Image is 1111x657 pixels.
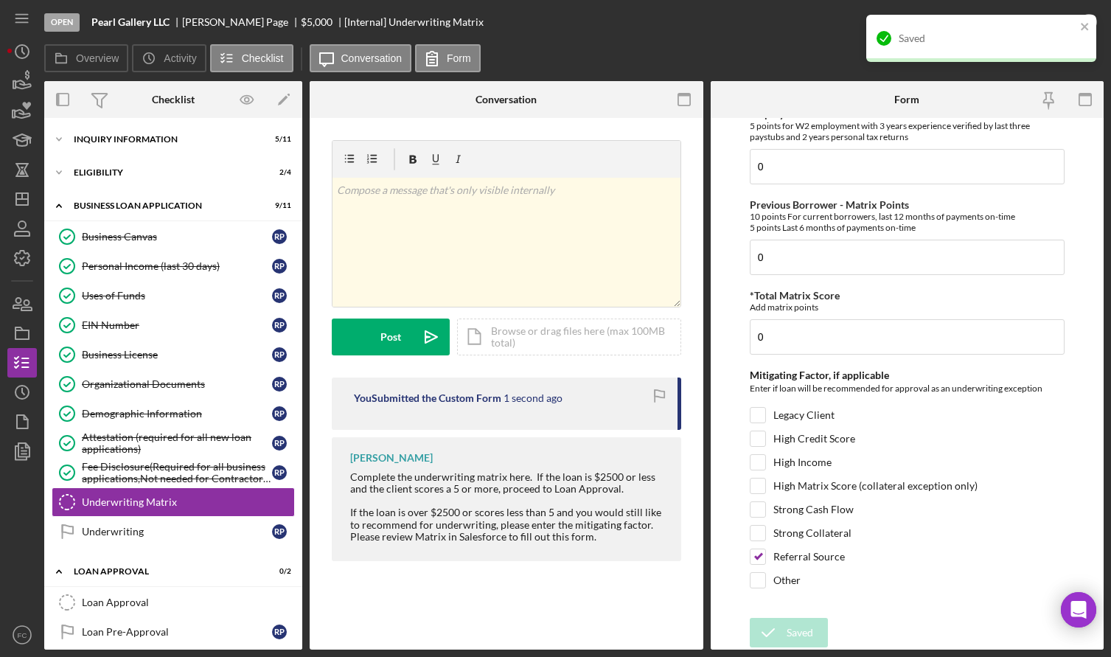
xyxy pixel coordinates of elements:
div: Loan Approval [74,567,254,576]
div: Eligibility [74,168,254,177]
a: Loan Approval [52,588,295,617]
div: [Internal] Underwriting Matrix [344,16,484,28]
div: [PERSON_NAME] Page [182,16,301,28]
a: Demographic InformationRP [52,399,295,428]
a: Underwriting Matrix [52,487,295,517]
div: Mitigating Factor, if applicable [750,369,1065,381]
div: If the loan is over $2500 or scores less than 5 and you would still like to recommend for underwr... [350,507,666,542]
div: 5 / 11 [265,135,291,144]
label: Previous Borrower - Matrix Points [750,198,909,211]
label: Other [773,573,801,588]
div: 10 points For current borrowers, last 12 months of payments on-time 5 points Last 6 months of pay... [750,211,1065,233]
div: Personal Income (last 30 days) [82,260,272,272]
label: High Matrix Score (collateral exception only) [773,479,978,493]
label: High Credit Score [773,431,855,446]
div: Saved [899,32,1076,44]
div: R P [272,406,287,421]
label: Activity [164,52,196,64]
div: Loan Pre-Approval [82,626,272,638]
div: 0 / 2 [265,567,291,576]
div: Uses of Funds [82,290,272,302]
div: R P [272,318,287,333]
div: Underwriting [82,526,272,538]
button: Saved [750,618,828,647]
button: Form [415,44,481,72]
div: BUSINESS LOAN APPLICATION [74,201,254,210]
label: Strong Cash Flow [773,502,854,517]
div: Post [380,319,401,355]
div: R P [272,347,287,362]
a: Uses of FundsRP [52,281,295,310]
div: Open [44,13,80,32]
div: R P [272,625,287,639]
label: Form [447,52,471,64]
button: FC [7,620,37,650]
div: Conversation [476,94,537,105]
button: close [1080,21,1090,35]
div: EIN Number [82,319,272,331]
div: R P [272,229,287,244]
div: Checklist [152,94,195,105]
div: Mark Complete [999,7,1070,37]
div: Enter if loan will be recommended for approval as an underwriting exception [750,381,1065,400]
label: Legacy Client [773,408,835,423]
div: Add matrix points [750,302,1065,313]
div: R P [272,288,287,303]
label: Checklist [242,52,284,64]
div: You Submitted the Custom Form [354,392,501,404]
a: Attestation (required for all new loan applications)RP [52,428,295,458]
a: Loan Pre-ApprovalRP [52,617,295,647]
text: FC [18,631,27,639]
div: Underwriting Matrix [82,496,294,508]
div: R P [272,377,287,392]
label: *Total Matrix Score [750,289,840,302]
div: Demographic Information [82,408,272,420]
label: Strong Collateral [773,526,851,540]
button: Conversation [310,44,412,72]
div: Business License [82,349,272,361]
div: Attestation (required for all new loan applications) [82,431,272,455]
a: Personal Income (last 30 days)RP [52,251,295,281]
div: 2 / 4 [265,168,291,177]
b: Pearl Gallery LLC [91,16,170,28]
time: 2025-10-14 16:24 [504,392,563,404]
a: UnderwritingRP [52,517,295,546]
div: Business Canvas [82,231,272,243]
button: Mark Complete [984,7,1104,37]
div: R P [272,465,287,480]
div: INQUIRY INFORMATION [74,135,254,144]
div: Complete the underwriting matrix here. If the loan is $2500 or less and the client scores a 5 or ... [350,471,666,495]
label: Employment Bonus - Matrix Points [750,108,910,120]
div: Form [894,94,919,105]
label: Conversation [341,52,403,64]
span: $5,000 [301,15,332,28]
div: 9 / 11 [265,201,291,210]
button: Post [332,319,450,355]
label: Overview [76,52,119,64]
div: R P [272,259,287,274]
div: Fee Disclosure(Required for all business applications,Not needed for Contractor loans) [82,461,272,484]
div: Loan Approval [82,597,294,608]
div: 5 points for W2 employment with 3 years experience verified by last three paystubs and 2 years pe... [750,120,1065,142]
a: Business CanvasRP [52,222,295,251]
label: High Income [773,455,832,470]
a: Business LicenseRP [52,340,295,369]
a: EIN NumberRP [52,310,295,340]
a: Organizational DocumentsRP [52,369,295,399]
label: Referral Source [773,549,845,564]
div: R P [272,524,287,539]
a: Fee Disclosure(Required for all business applications,Not needed for Contractor loans)RP [52,458,295,487]
div: [PERSON_NAME] [350,452,433,464]
div: R P [272,436,287,451]
div: Open Intercom Messenger [1061,592,1096,628]
div: Organizational Documents [82,378,272,390]
button: Checklist [210,44,293,72]
button: Overview [44,44,128,72]
button: Activity [132,44,206,72]
div: Saved [787,618,813,647]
